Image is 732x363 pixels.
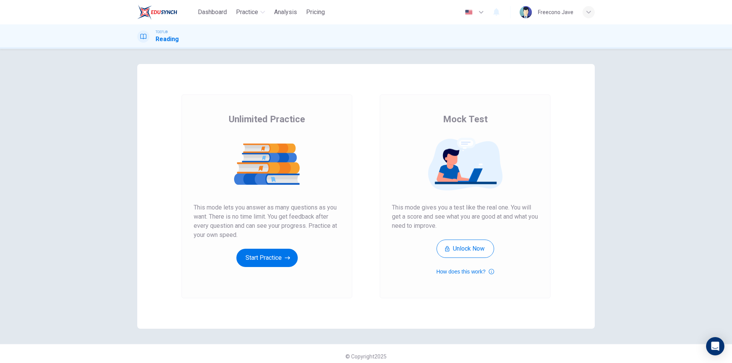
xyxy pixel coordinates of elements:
[229,113,305,125] span: Unlimited Practice
[306,8,325,17] span: Pricing
[271,5,300,19] button: Analysis
[236,249,298,267] button: Start Practice
[538,8,573,17] div: Freecono Jave
[194,203,340,240] span: This mode lets you answer as many questions as you want. There is no time limit. You get feedback...
[392,203,538,230] span: This mode gives you a test like the real one. You will get a score and see what you are good at a...
[520,6,532,18] img: Profile picture
[156,35,179,44] h1: Reading
[156,29,168,35] span: TOEFL®
[443,113,488,125] span: Mock Test
[437,240,494,258] button: Unlock Now
[137,5,177,20] img: EduSynch logo
[436,267,494,276] button: How does this work?
[464,10,474,15] img: en
[274,8,297,17] span: Analysis
[345,353,387,360] span: © Copyright 2025
[236,8,258,17] span: Practice
[233,5,268,19] button: Practice
[137,5,195,20] a: EduSynch logo
[303,5,328,19] button: Pricing
[198,8,227,17] span: Dashboard
[195,5,230,19] button: Dashboard
[706,337,724,355] div: Open Intercom Messenger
